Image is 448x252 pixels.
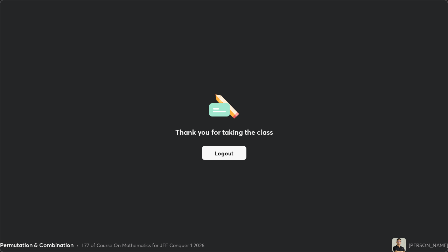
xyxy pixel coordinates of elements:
[409,241,448,249] div: [PERSON_NAME]
[202,146,246,160] button: Logout
[82,241,204,249] div: L77 of Course On Mathematics for JEE Conquer 1 2026
[392,238,406,252] img: 80a8f8f514494e9a843945b90b7e7503.jpg
[209,92,239,119] img: offlineFeedback.1438e8b3.svg
[175,127,273,138] h2: Thank you for taking the class
[76,241,79,249] div: •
